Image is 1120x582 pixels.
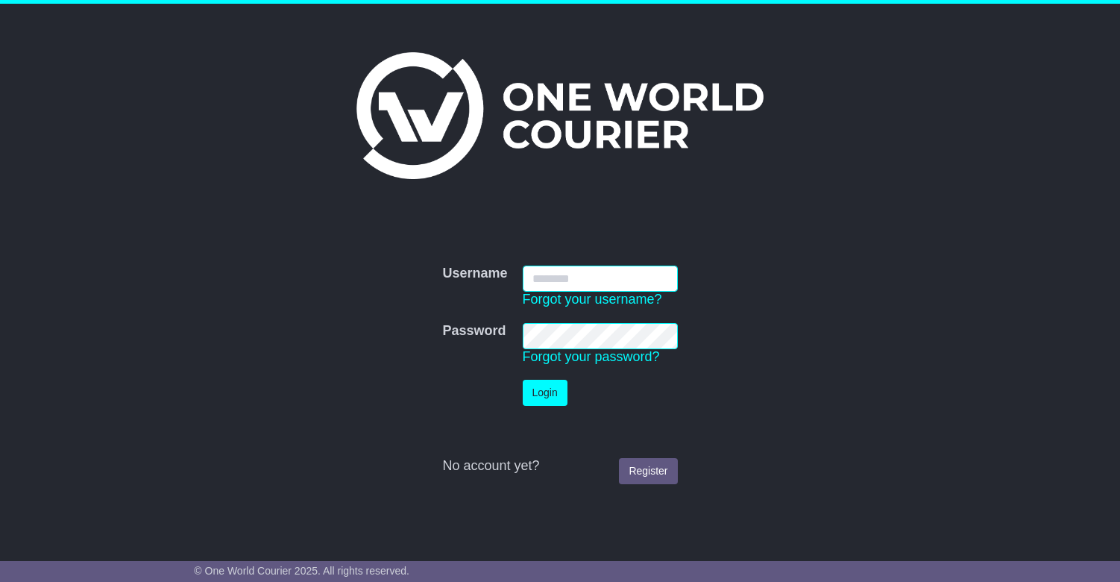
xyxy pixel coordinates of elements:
a: Register [619,458,677,484]
a: Forgot your password? [523,349,660,364]
button: Login [523,380,567,406]
img: One World [356,52,764,179]
span: © One World Courier 2025. All rights reserved. [194,565,409,577]
a: Forgot your username? [523,292,662,307]
label: Password [442,323,506,339]
label: Username [442,266,507,282]
div: No account yet? [442,458,677,475]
